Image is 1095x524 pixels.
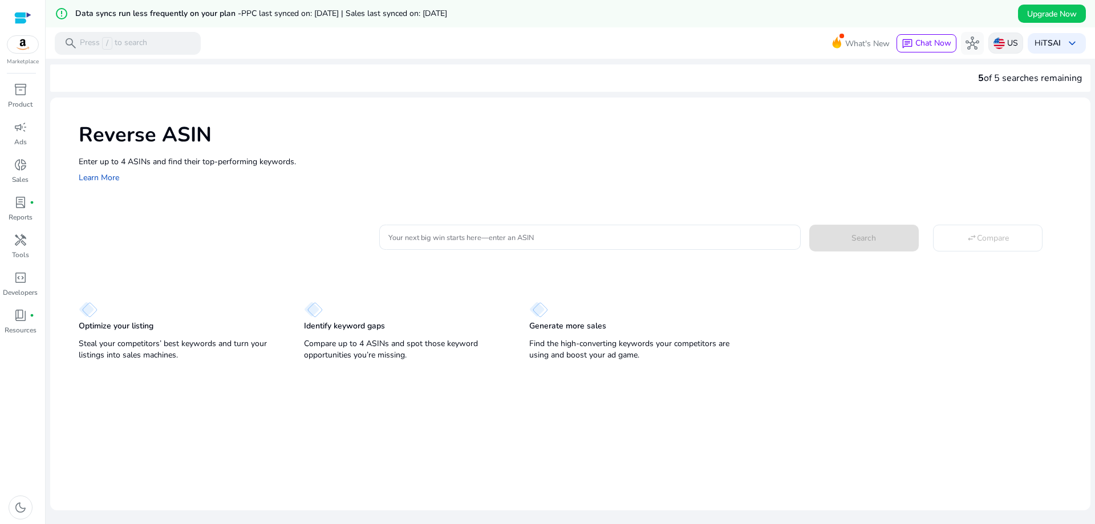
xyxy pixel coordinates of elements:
b: TSAI [1043,38,1061,48]
p: Sales [12,174,29,185]
p: Generate more sales [529,320,606,332]
span: fiber_manual_record [30,200,34,205]
p: Find the high-converting keywords your competitors are using and boost your ad game. [529,338,732,361]
span: hub [966,36,979,50]
img: us.svg [993,38,1005,49]
img: amazon.svg [7,36,38,53]
p: Ads [14,137,27,147]
span: search [64,36,78,50]
span: campaign [14,120,27,134]
span: keyboard_arrow_down [1065,36,1079,50]
span: Chat Now [915,38,951,48]
img: diamond.svg [304,302,323,318]
span: dark_mode [14,501,27,514]
p: Product [8,99,33,109]
p: Tools [12,250,29,260]
p: Hi [1035,39,1061,47]
span: Upgrade Now [1027,8,1077,20]
p: Press to search [80,37,147,50]
p: Resources [5,325,36,335]
span: donut_small [14,158,27,172]
img: diamond.svg [79,302,98,318]
p: Marketplace [7,58,39,66]
span: lab_profile [14,196,27,209]
span: 5 [978,72,984,84]
span: chat [902,38,913,50]
button: Upgrade Now [1018,5,1086,23]
span: inventory_2 [14,83,27,96]
p: Compare up to 4 ASINs and spot those keyword opportunities you’re missing. [304,338,506,361]
button: chatChat Now [897,34,956,52]
p: Enter up to 4 ASINs and find their top-performing keywords. [79,156,1079,168]
p: Identify keyword gaps [304,320,385,332]
span: What's New [845,34,890,54]
h1: Reverse ASIN [79,123,1079,147]
div: of 5 searches remaining [978,71,1082,85]
button: hub [961,32,984,55]
span: handyman [14,233,27,247]
p: Reports [9,212,33,222]
mat-icon: error_outline [55,7,68,21]
span: / [102,37,112,50]
p: Steal your competitors’ best keywords and turn your listings into sales machines. [79,338,281,361]
span: book_4 [14,308,27,322]
span: fiber_manual_record [30,313,34,318]
p: Optimize your listing [79,320,153,332]
span: code_blocks [14,271,27,285]
img: diamond.svg [529,302,548,318]
p: Developers [3,287,38,298]
h5: Data syncs run less frequently on your plan - [75,9,447,19]
a: Learn More [79,172,119,183]
span: PPC last synced on: [DATE] | Sales last synced on: [DATE] [241,8,447,19]
p: US [1007,33,1018,53]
